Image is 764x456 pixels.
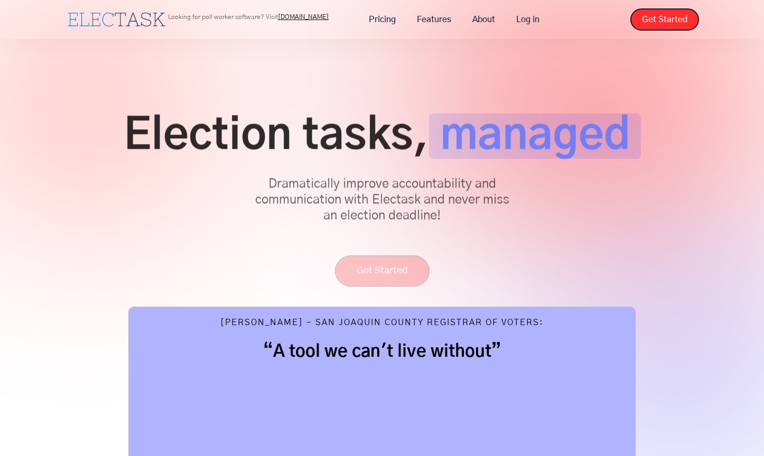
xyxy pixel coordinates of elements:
a: Features [406,8,462,31]
a: [DOMAIN_NAME] [278,14,329,20]
span: managed [429,113,641,159]
a: Get Started [335,255,430,287]
a: Pricing [358,8,406,31]
a: Log in [506,8,550,31]
p: Dramatically improve accountability and communication with Electask and never miss an election de... [250,176,514,224]
a: Get Started [630,8,699,31]
h2: “A tool we can't live without” [150,341,614,362]
p: Looking for poll worker software? Visit [168,14,329,20]
span: Election tasks, [124,113,429,159]
a: home [65,10,168,29]
div: [PERSON_NAME] - San Joaquin County Registrar of Voters: [220,317,544,330]
a: About [462,8,506,31]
